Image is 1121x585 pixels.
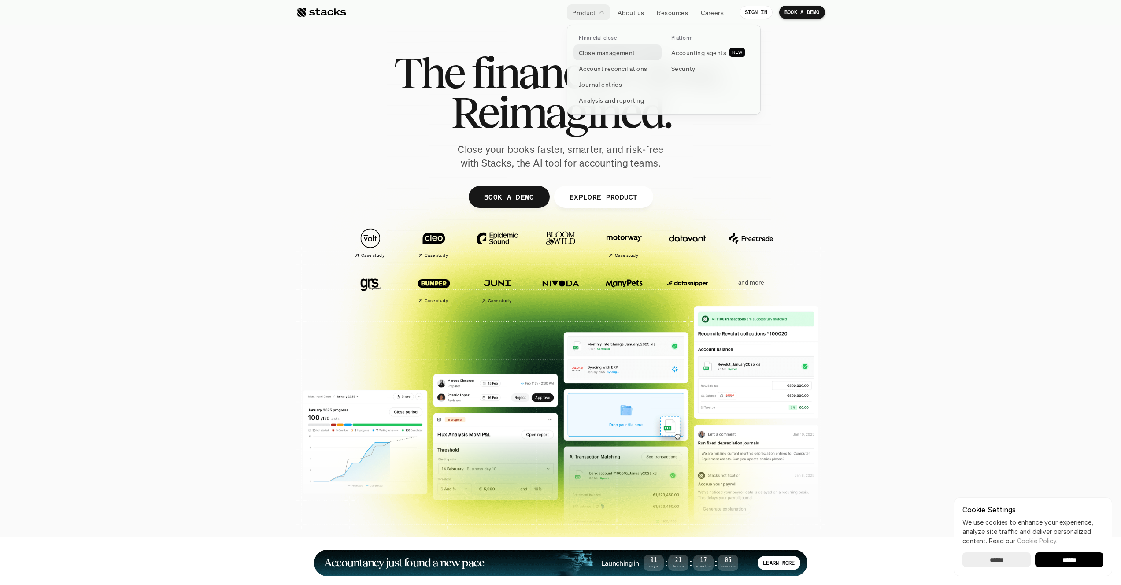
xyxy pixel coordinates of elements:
p: Account reconciliations [579,64,647,73]
p: Financial close [579,35,617,41]
a: Accounting agentsNEW [666,44,754,60]
a: Close management [573,44,662,60]
p: and more [724,279,778,286]
a: SIGN IN [740,6,773,19]
a: EXPLORE PRODUCT [554,186,653,208]
span: Minutes [693,565,714,568]
a: Analysis and reporting [573,92,662,108]
p: Close your books faster, smarter, and risk-free with Stacks, the AI tool for accounting teams. [451,143,671,170]
a: Security [666,60,754,76]
span: Days [644,565,664,568]
span: Seconds [718,565,738,568]
a: Accountancy just found a new paceLaunching in01Days:21Hours:17Minutes:05SecondsLEARN MORE [314,550,807,576]
a: Privacy Policy [104,204,143,210]
h1: Accountancy just found a new pace [324,558,485,568]
a: Case study [597,224,651,262]
p: EXPLORE PRODUCT [569,190,637,203]
h2: NEW [732,50,742,55]
h2: Case study [425,253,448,258]
p: Security [671,64,695,73]
a: Case study [407,269,461,307]
p: Analysis and reporting [579,96,644,105]
h2: Case study [425,298,448,304]
a: BOOK A DEMO [468,186,549,208]
h4: Launching in [601,558,639,568]
span: 01 [644,558,664,563]
h2: Case study [615,253,638,258]
p: LEARN MORE [763,560,795,566]
span: 05 [718,558,738,563]
p: Product [572,8,596,17]
a: About us [612,4,649,20]
span: 21 [668,558,688,563]
p: BOOK A DEMO [484,190,534,203]
p: Careers [701,8,724,17]
p: SIGN IN [745,9,767,15]
span: 17 [693,558,714,563]
p: Resources [657,8,688,17]
a: Case study [470,269,525,307]
p: Platform [671,35,693,41]
a: BOOK A DEMO [779,6,825,19]
strong: : [664,558,668,568]
a: Case study [407,224,461,262]
p: Close management [579,48,635,57]
span: The [394,53,464,93]
a: Cookie Policy [1017,537,1056,544]
p: About us [618,8,644,17]
a: Careers [696,4,729,20]
p: Journal entries [579,80,622,89]
a: Journal entries [573,76,662,92]
strong: : [688,558,693,568]
span: Reimagined. [451,93,670,132]
span: financial [471,53,623,93]
p: BOOK A DEMO [784,9,820,15]
a: Case study [343,224,398,262]
p: We use cookies to enhance your experience, analyze site traffic and deliver personalized content. [962,518,1103,545]
strong: : [714,558,718,568]
a: Resources [651,4,693,20]
p: Accounting agents [671,48,726,57]
a: Account reconciliations [573,60,662,76]
h2: Case study [361,253,385,258]
span: Hours [668,565,688,568]
h2: Case study [488,298,511,304]
p: Cookie Settings [962,506,1103,513]
span: Read our . [989,537,1058,544]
